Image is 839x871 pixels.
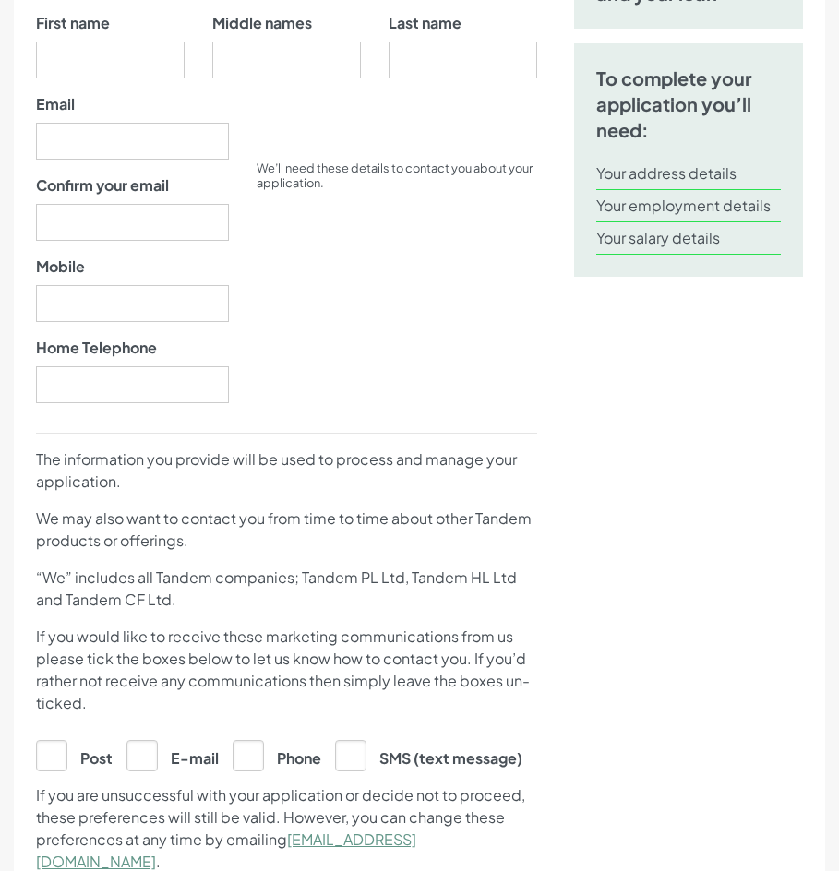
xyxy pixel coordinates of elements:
[36,626,537,714] p: If you would like to receive these marketing communications from us please tick the boxes below t...
[36,12,110,34] label: First name
[596,66,781,143] h5: To complete your application you’ll need:
[233,740,321,770] label: Phone
[596,222,781,255] li: Your salary details
[36,174,169,197] label: Confirm your email
[257,161,533,190] small: We’ll need these details to contact you about your application.
[36,448,537,493] p: The information you provide will be used to process and manage your application.
[212,12,312,34] label: Middle names
[596,190,781,222] li: Your employment details
[596,158,781,190] li: Your address details
[36,507,537,552] p: We may also want to contact you from time to time about other Tandem products or offerings.
[36,337,157,359] label: Home Telephone
[389,12,461,34] label: Last name
[36,93,75,115] label: Email
[126,740,219,770] label: E-mail
[36,256,85,278] label: Mobile
[36,740,113,770] label: Post
[36,567,537,611] p: “We” includes all Tandem companies; Tandem PL Ltd, Tandem HL Ltd and Tandem CF Ltd.
[335,740,522,770] label: SMS (text message)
